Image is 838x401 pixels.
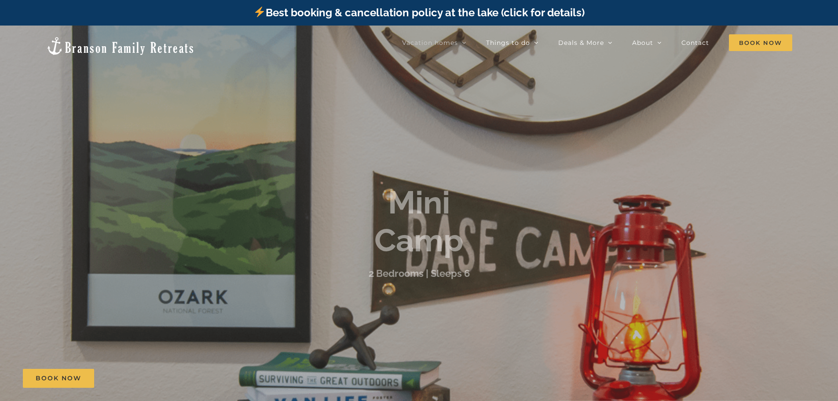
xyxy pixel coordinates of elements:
span: Book Now [36,375,81,382]
span: Vacation homes [402,40,458,46]
a: Vacation homes [402,34,466,52]
img: Branson Family Retreats Logo [46,36,195,56]
span: Deals & More [558,40,604,46]
img: ⚡️ [254,7,265,17]
h3: 2 Bedrooms | Sleeps 6 [369,267,470,279]
b: Mini Camp [374,183,464,258]
a: About [632,34,662,52]
a: Things to do [486,34,538,52]
span: Contact [681,40,709,46]
nav: Main Menu [402,34,792,52]
a: Contact [681,34,709,52]
a: Deals & More [558,34,612,52]
a: Best booking & cancellation policy at the lake (click for details) [253,6,584,19]
span: Things to do [486,40,530,46]
span: About [632,40,653,46]
span: Book Now [729,34,792,51]
a: Book Now [23,369,94,388]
